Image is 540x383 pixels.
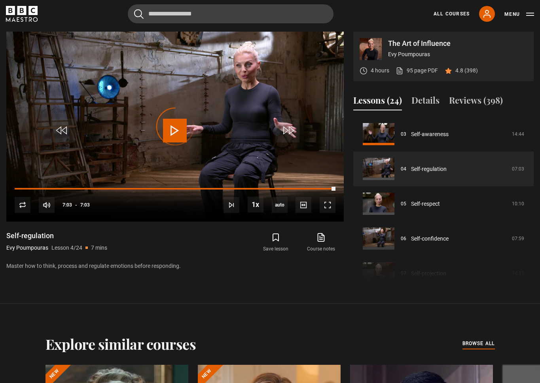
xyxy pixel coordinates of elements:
[272,197,288,213] span: auto
[371,66,389,75] p: 4 hours
[320,197,335,213] button: Fullscreen
[504,10,534,18] button: Toggle navigation
[411,235,449,243] a: Self-confidence
[434,10,470,17] a: All Courses
[6,231,107,241] h1: Self-regulation
[411,200,440,208] a: Self-respect
[353,94,402,110] button: Lessons (24)
[449,94,503,110] button: Reviews (398)
[411,94,440,110] button: Details
[455,66,478,75] p: 4.8 (398)
[296,197,311,213] button: Captions
[272,197,288,213] div: Current quality: 360p
[388,40,527,47] p: The Art of Influence
[134,9,144,19] button: Submit the search query
[6,6,38,22] svg: BBC Maestro
[253,231,298,254] button: Save lesson
[80,198,90,212] span: 7:03
[299,231,344,254] a: Course notes
[396,66,438,75] a: 95 page PDF
[411,130,449,138] a: Self-awareness
[462,339,495,347] span: browse all
[128,4,333,23] input: Search
[15,188,335,190] div: Progress Bar
[75,202,77,208] span: -
[411,165,447,173] a: Self-regulation
[462,339,495,348] a: browse all
[248,197,263,212] button: Playback Rate
[224,197,239,213] button: Next Lesson
[45,336,196,352] h2: Explore similar courses
[91,244,107,252] p: 7 mins
[63,198,72,212] span: 7:03
[39,197,55,213] button: Mute
[15,197,30,213] button: Replay
[6,262,344,270] p: Master how to think, process and regulate emotions before responding.
[388,50,527,59] p: Evy Poumpouras
[6,32,344,222] video-js: Video Player
[51,244,82,252] p: Lesson 4/24
[6,244,48,252] p: Evy Poumpouras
